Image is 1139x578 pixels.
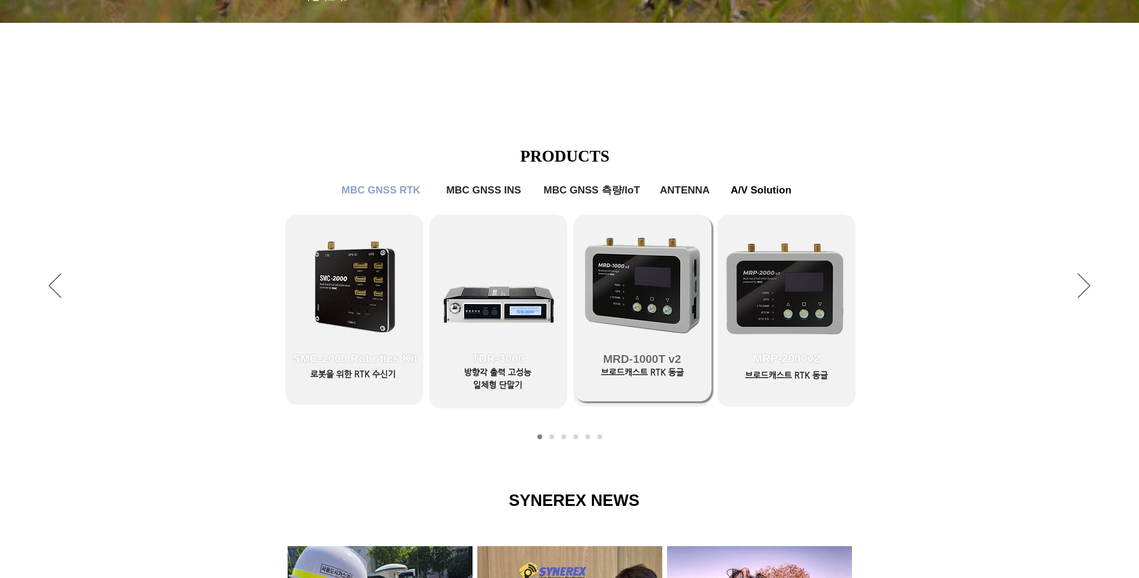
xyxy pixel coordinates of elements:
[573,215,711,401] a: MRD-1000T v2
[446,184,521,196] span: MBC GNSS INS
[585,434,590,439] a: ANTENNA
[521,147,610,165] span: PRODUCTS
[439,178,529,202] a: MBC GNSS INS
[597,434,602,439] a: A/V Solution
[286,214,424,401] a: SMC-2000 Robotics Kit
[49,273,61,300] button: 이전
[509,491,640,510] span: SYNEREX NEWS
[429,214,567,401] a: TDR-3000
[573,434,578,439] a: MBC GNSS 측량/IoT
[660,184,710,196] span: ANTENNA
[535,178,649,202] a: MBC GNSS 측량/IoT
[293,352,418,365] span: SMC-2000 Robotics Kit
[472,352,525,365] span: TDR-3000
[342,184,420,196] span: MBC GNSS RTK
[655,178,715,202] a: ANTENNA
[753,352,820,365] span: MRP-2000v2
[1078,273,1090,300] button: 다음
[731,184,791,196] span: A/V Solution
[543,183,640,197] span: MBC GNSS 측량/IoT
[561,434,566,439] a: MBC GNSS INS
[549,434,554,439] a: MBC GNSS RTK2
[333,178,429,202] a: MBC GNSS RTK
[603,353,681,366] span: MRD-1000T v2
[534,434,606,439] nav: 슬라이드
[722,178,800,202] a: A/V Solution
[718,214,856,401] a: MRP-2000v2
[537,434,542,439] a: MBC GNSS RTK1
